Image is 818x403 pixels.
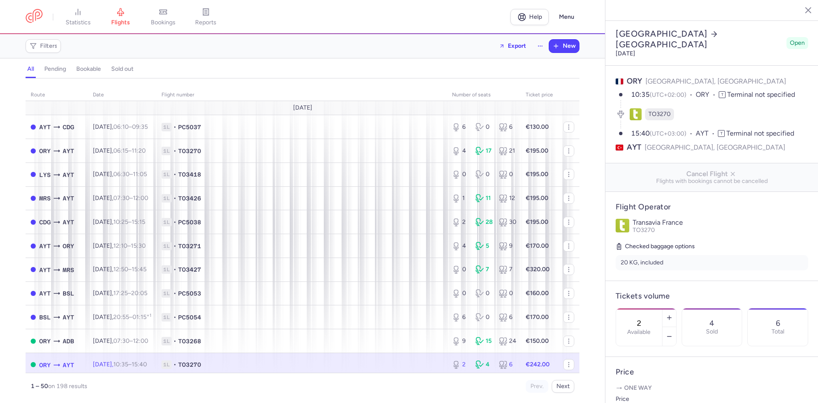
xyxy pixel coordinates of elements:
[631,90,650,99] time: 10:35
[39,336,51,346] span: ORY
[76,65,101,73] h4: bookable
[161,123,172,131] span: 1L
[173,265,176,274] span: •
[48,383,87,390] span: on 198 results
[161,194,172,203] span: 1L
[452,360,469,369] div: 2
[616,384,808,392] p: One way
[499,265,516,274] div: 7
[63,146,74,156] span: AYT
[645,142,785,153] span: [GEOGRAPHIC_DATA], [GEOGRAPHIC_DATA]
[526,266,550,273] strong: €320.00
[27,65,34,73] h4: all
[475,194,492,203] div: 11
[173,242,176,250] span: •
[706,328,718,335] p: Sold
[39,146,51,156] span: ORY
[113,171,130,178] time: 06:30
[131,242,146,249] time: 15:30
[499,147,516,155] div: 21
[63,170,74,180] span: AYT
[475,147,492,155] div: 17
[475,123,492,131] div: 0
[39,313,51,322] span: BSL
[161,360,172,369] span: 1L
[178,218,201,226] span: PC5038
[63,217,74,227] span: AYT
[88,89,156,101] th: date
[178,337,201,345] span: TO3268
[178,289,201,298] span: PC5053
[133,337,148,345] time: 12:00
[650,130,686,137] span: (UTC+03:00)
[63,360,74,370] span: AYT
[475,170,492,179] div: 0
[718,130,725,137] span: T
[93,290,147,297] span: [DATE],
[447,89,521,101] th: number of seats
[616,50,635,57] time: [DATE]
[39,170,51,180] span: LYS
[475,218,492,226] div: 28
[627,76,642,86] span: ORY
[133,194,148,202] time: 12:00
[499,170,516,179] div: 0
[195,19,216,26] span: reports
[526,242,549,249] strong: €170.00
[26,9,43,25] a: CitizenPlane red outlined logo
[151,19,176,26] span: bookings
[31,383,48,390] strong: 1 – 50
[616,241,808,252] h5: Checked baggage options
[113,266,147,273] span: –
[616,367,808,377] h4: Price
[113,290,147,297] span: –
[452,194,469,203] div: 1
[132,313,151,321] time: 01:15
[726,129,794,137] span: Terminal not specified
[99,8,142,26] a: flights
[66,19,91,26] span: statistics
[173,360,176,369] span: •
[616,255,808,270] li: 20 KG, included
[113,337,148,345] span: –
[452,123,469,131] div: 6
[113,361,128,368] time: 10:35
[650,91,686,99] span: (UTC+02:00)
[184,8,227,26] a: reports
[526,218,548,226] strong: €195.00
[612,178,812,185] span: Flights with bookings cannot be cancelled
[161,170,172,179] span: 1L
[113,194,148,202] span: –
[645,77,786,85] span: [GEOGRAPHIC_DATA], [GEOGRAPHIC_DATA]
[526,337,549,345] strong: €150.00
[161,147,172,155] span: 1L
[178,123,201,131] span: PC5037
[93,337,148,345] span: [DATE],
[173,337,176,345] span: •
[63,194,74,203] span: AYT
[132,266,147,273] time: 15:45
[142,8,184,26] a: bookings
[113,171,147,178] span: –
[113,337,130,345] time: 07:30
[113,194,130,202] time: 07:30
[563,43,576,49] span: New
[39,122,51,132] span: AYT
[113,147,146,154] span: –
[452,147,469,155] div: 4
[173,289,176,298] span: •
[452,337,469,345] div: 9
[526,123,549,130] strong: €130.00
[696,129,718,139] span: AYT
[549,40,579,52] button: New
[526,171,548,178] strong: €195.00
[521,89,558,101] th: Ticket price
[696,90,719,100] span: ORY
[113,242,146,249] span: –
[161,337,172,345] span: 1L
[178,170,201,179] span: TO3418
[63,289,74,298] span: BSL
[111,19,130,26] span: flights
[452,313,469,322] div: 6
[612,170,812,178] span: Cancel Flight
